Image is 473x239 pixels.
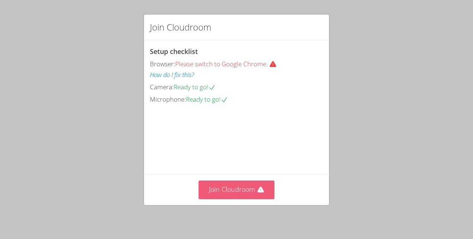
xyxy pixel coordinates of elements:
span: Please switch to Google Chrome. [175,60,280,68]
button: Join Cloudroom [199,181,275,199]
span: Microphone: [150,95,186,103]
button: How do I fix this? [150,70,194,80]
span: Setup checklist [150,47,198,56]
span: Camera: [150,83,174,91]
span: Browser: [150,60,175,68]
h2: Join Cloudroom [150,20,211,34]
span: Ready to go! [174,83,216,91]
span: Ready to go! [186,95,228,103]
